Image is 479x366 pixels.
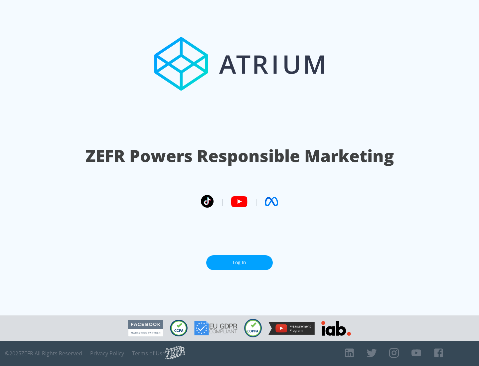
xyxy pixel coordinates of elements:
span: © 2025 ZEFR All Rights Reserved [5,350,82,357]
img: CCPA Compliant [170,320,188,336]
img: IAB [321,321,351,336]
img: GDPR Compliant [194,321,238,335]
img: COPPA Compliant [244,319,262,337]
span: | [220,197,224,207]
a: Terms of Use [132,350,165,357]
span: | [254,197,258,207]
a: Privacy Policy [90,350,124,357]
h1: ZEFR Powers Responsible Marketing [85,144,394,167]
img: YouTube Measurement Program [268,322,315,335]
a: Log In [206,255,273,270]
img: Facebook Marketing Partner [128,320,163,337]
